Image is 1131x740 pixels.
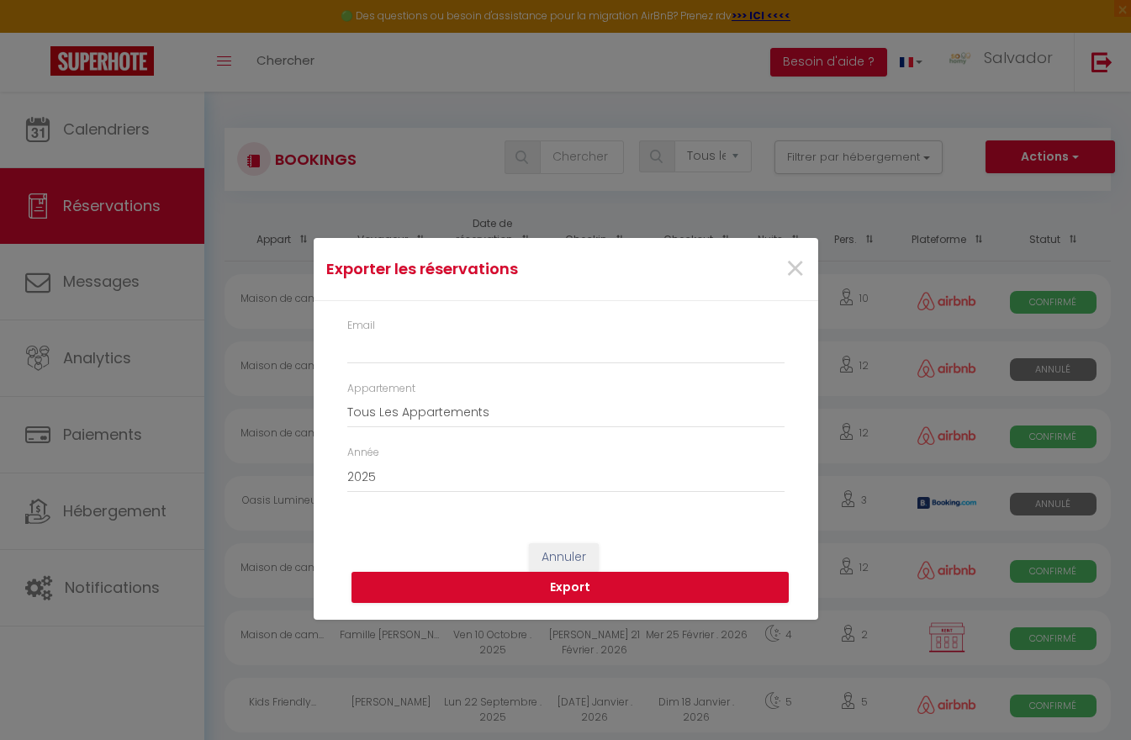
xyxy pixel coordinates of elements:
button: Close [785,251,806,288]
span: × [785,244,806,294]
button: Annuler [529,543,599,572]
label: Appartement [347,381,415,397]
label: Email [347,318,375,334]
button: Export [351,572,789,604]
label: Année [347,445,379,461]
h4: Exporter les réservations [326,257,638,281]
